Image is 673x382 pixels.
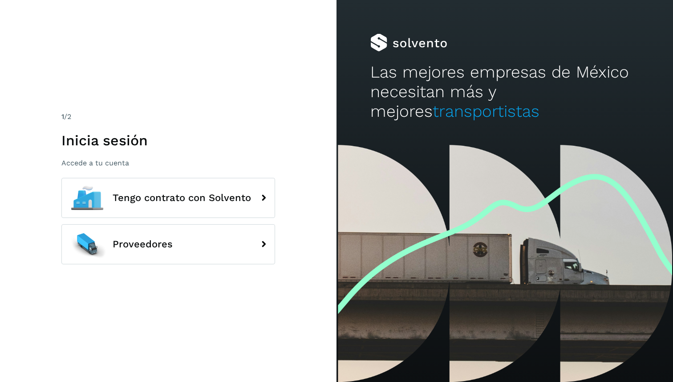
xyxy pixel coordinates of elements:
h2: Las mejores empresas de México necesitan más y mejores [370,62,640,122]
span: Tengo contrato con Solvento [113,193,251,203]
span: transportistas [433,102,539,121]
button: Tengo contrato con Solvento [61,178,275,218]
h1: Inicia sesión [61,132,275,149]
div: /2 [61,111,275,122]
button: Proveedores [61,224,275,264]
span: 1 [61,112,64,121]
p: Accede a tu cuenta [61,159,275,167]
span: Proveedores [113,239,173,250]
